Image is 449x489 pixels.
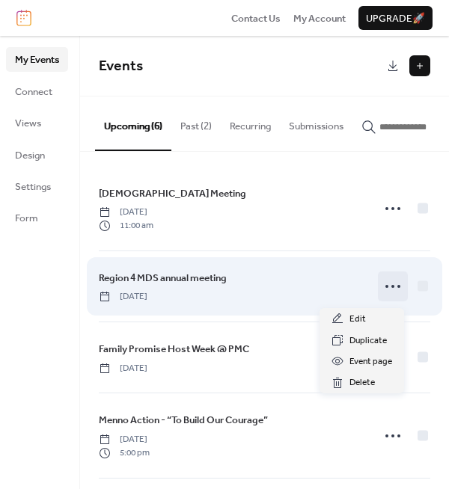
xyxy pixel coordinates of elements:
a: My Events [6,47,68,71]
span: Edit [349,312,366,327]
span: Views [15,116,41,131]
a: Menno Action - “To Build Our Courage” [99,412,268,428]
span: Event page [349,354,392,369]
a: Design [6,143,68,167]
span: 5:00 pm [99,446,150,460]
span: Connect [15,84,52,99]
a: Settings [6,174,68,198]
span: [DATE] [99,362,147,375]
span: Delete [349,375,375,390]
a: Region 4 MDS annual meeting [99,270,227,286]
span: Form [15,211,38,226]
a: [DEMOGRAPHIC_DATA] Meeting [99,185,246,202]
button: Past (2) [171,96,221,149]
a: Contact Us [231,10,281,25]
span: 11:00 am [99,219,153,233]
button: Upgrade🚀 [358,6,433,30]
span: My Account [293,11,346,26]
span: Contact Us [231,11,281,26]
a: Form [6,206,68,230]
span: Menno Action - “To Build Our Courage” [99,413,268,428]
a: My Account [293,10,346,25]
span: Duplicate [349,333,387,348]
button: Upcoming (6) [95,96,171,150]
button: Submissions [280,96,352,149]
span: Upgrade 🚀 [366,11,425,26]
span: My Events [15,52,59,67]
span: Settings [15,179,51,194]
span: [DATE] [99,433,150,446]
span: Events [99,52,143,80]
span: Family Promise Host Week @ PMC [99,342,249,357]
a: Family Promise Host Week @ PMC [99,341,249,357]
img: logo [16,10,31,26]
a: Connect [6,79,68,103]
span: [DEMOGRAPHIC_DATA] Meeting [99,186,246,201]
span: Design [15,148,45,163]
button: Recurring [221,96,280,149]
a: Views [6,111,68,135]
span: [DATE] [99,206,153,219]
span: [DATE] [99,290,147,304]
span: Region 4 MDS annual meeting [99,271,227,286]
